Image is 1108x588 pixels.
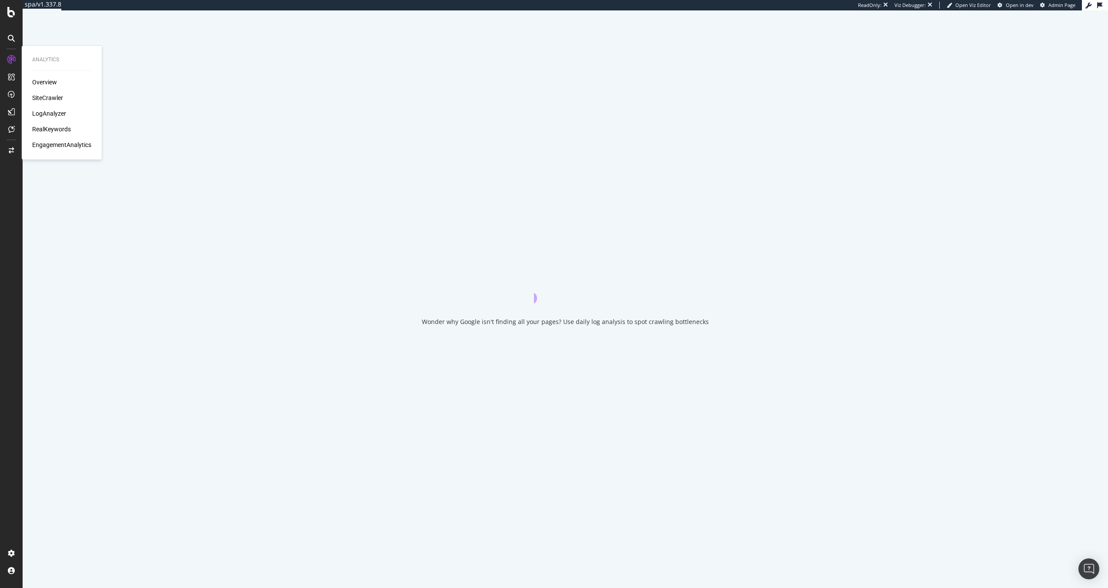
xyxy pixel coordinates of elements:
a: EngagementAnalytics [32,140,91,149]
a: SiteCrawler [32,94,63,102]
a: Open in dev [998,2,1034,9]
a: Admin Page [1040,2,1075,9]
div: Analytics [32,56,91,63]
div: ReadOnly: [858,2,881,9]
div: Wonder why Google isn't finding all your pages? Use daily log analysis to spot crawling bottlenecks [422,317,709,326]
a: LogAnalyzer [32,109,66,118]
div: Viz Debugger: [894,2,926,9]
a: RealKeywords [32,125,71,134]
div: animation [534,272,597,304]
a: Overview [32,78,57,87]
a: Open Viz Editor [947,2,991,9]
span: Open in dev [1006,2,1034,8]
span: Admin Page [1048,2,1075,8]
div: Open Intercom Messenger [1078,558,1099,579]
span: Open Viz Editor [955,2,991,8]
